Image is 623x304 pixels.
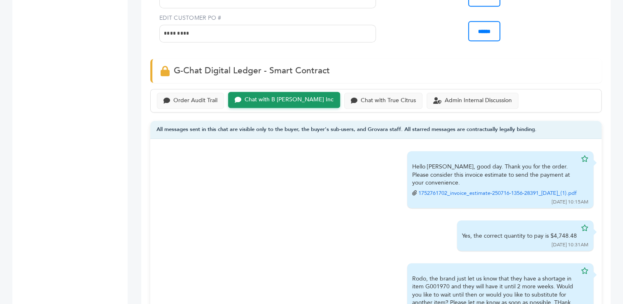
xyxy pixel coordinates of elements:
div: Yes, the correct quantity to pay is $4,748.48 [462,232,577,240]
div: [DATE] 10:15AM [552,199,588,206]
div: Admin Internal Discussion [445,97,512,104]
div: Chat with True Citrus [361,97,416,104]
div: Order Audit Trail [173,97,217,104]
div: All messages sent in this chat are visible only to the buyer, the buyer's sub-users, and Grovara ... [150,121,602,139]
a: 1752761702_invoice_estimate-250716-1356-28391_[DATE]_(1).pdf [418,189,576,197]
div: Chat with B [PERSON_NAME] Inc [245,96,334,103]
div: Hello [PERSON_NAME], good day. Thank you for the order. Please consider this invoice estimate to ... [412,163,577,197]
span: G-Chat Digital Ledger - Smart Contract [174,65,330,77]
label: EDIT CUSTOMER PO # [159,14,376,22]
div: [DATE] 10:31AM [552,241,588,248]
